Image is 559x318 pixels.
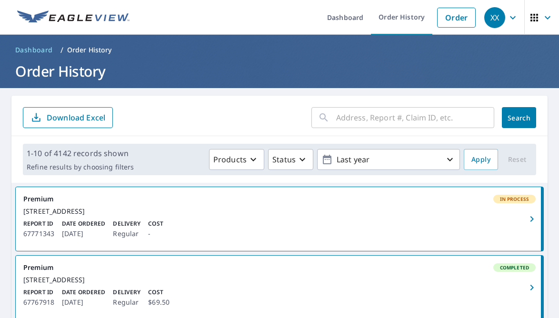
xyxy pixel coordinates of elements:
p: [DATE] [62,297,105,308]
button: Status [268,149,313,170]
a: Dashboard [11,42,57,58]
p: Status [272,154,296,165]
p: Order History [67,45,112,55]
span: Completed [494,264,535,271]
div: Premium [23,263,536,272]
span: Dashboard [15,45,53,55]
div: [STREET_ADDRESS] [23,207,536,216]
p: Report ID [23,219,54,228]
p: Date Ordered [62,219,105,228]
button: Apply [464,149,498,170]
p: Date Ordered [62,288,105,297]
p: 67767918 [23,297,54,308]
h1: Order History [11,61,548,81]
nav: breadcrumb [11,42,548,58]
p: Delivery [113,219,140,228]
p: Refine results by choosing filters [27,163,134,171]
a: Order [437,8,476,28]
input: Address, Report #, Claim ID, etc. [336,104,494,131]
p: Products [213,154,247,165]
p: Report ID [23,288,54,297]
img: EV Logo [17,10,130,25]
p: - [148,228,163,239]
button: Search [502,107,536,128]
button: Products [209,149,264,170]
span: Search [509,113,529,122]
p: Last year [333,151,444,168]
a: PremiumIn Process[STREET_ADDRESS]Report ID67771343Date Ordered[DATE]DeliveryRegularCost- [16,187,543,251]
p: [DATE] [62,228,105,239]
div: [STREET_ADDRESS] [23,276,536,284]
p: Download Excel [47,112,105,123]
button: Download Excel [23,107,113,128]
p: Delivery [113,288,140,297]
p: Regular [113,297,140,308]
span: In Process [494,196,535,202]
p: 1-10 of 4142 records shown [27,148,134,159]
p: 67771343 [23,228,54,239]
div: XX [484,7,505,28]
p: Cost [148,288,170,297]
p: Cost [148,219,163,228]
p: $69.50 [148,297,170,308]
li: / [60,44,63,56]
span: Apply [471,154,490,166]
div: Premium [23,195,536,203]
button: Last year [317,149,460,170]
p: Regular [113,228,140,239]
